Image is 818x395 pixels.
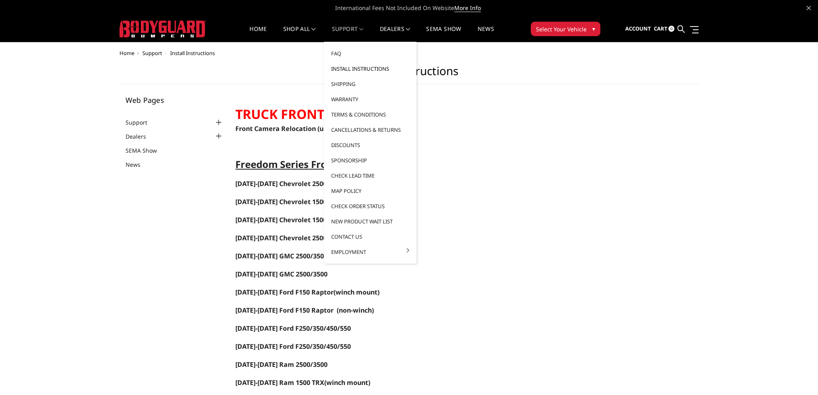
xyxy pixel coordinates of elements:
a: Shipping [327,76,413,92]
a: [DATE]-[DATE] Chevrolet 2500/3500 [235,179,344,188]
a: [DATE]-[DATE] Chevrolet 1500 [235,198,327,206]
a: Support [142,49,162,57]
a: Home [120,49,134,57]
a: [DATE]-[DATE] Ram 1500 TRX [235,379,324,387]
strong: TRUCK FRONT BUMPERS [235,105,389,123]
a: [DATE]-[DATE] Ford F150 Raptor [235,288,334,297]
a: Support [126,118,157,127]
a: [DATE]-[DATE] Ford F150 Raptor [235,307,334,314]
span: [DATE]-[DATE] Ram 1500 TRX [235,378,324,387]
h1: Install Instructions [120,64,699,84]
span: [DATE]-[DATE] GMC 2500/3500 [235,270,328,278]
a: New Product Wait List [327,214,413,229]
iframe: Chat Widget [778,356,818,395]
span: Cart [653,25,667,32]
a: [DATE]-[DATE] Chevrolet 1500 [235,215,327,224]
a: News [477,26,494,42]
a: Dealers [126,132,156,141]
a: Employment [327,244,413,260]
a: MAP Policy [327,183,413,199]
span: Account [625,25,651,32]
span: Install Instructions [170,49,215,57]
img: BODYGUARD BUMPERS [120,20,206,37]
a: shop all [283,26,316,42]
a: Support [332,26,364,42]
a: [DATE]-[DATE] GMC 2500/3500 [235,252,328,260]
a: SEMA Show [426,26,461,42]
a: Check Order Status [327,199,413,214]
a: Home [249,26,267,42]
a: News [126,160,150,169]
a: Discounts [327,137,413,153]
span: Freedom Series Fronts: [235,158,345,171]
a: Cancellations & Returns [327,122,413,137]
a: Front Camera Relocation (universal instructions) [235,124,391,133]
span: [DATE]-[DATE] Ford F150 Raptor [235,306,334,315]
a: More Info [454,4,481,12]
a: [DATE]-[DATE] GMC 2500/3500 [235,270,328,278]
a: [DATE]-[DATE] Ram 2500/3500 [235,360,328,369]
span: [DATE]-[DATE] Chevrolet 1500 [235,197,327,206]
a: Check Lead Time [327,168,413,183]
a: Warranty [327,92,413,107]
a: Account [625,18,651,40]
span: (winch mount) [324,378,370,387]
a: Sponsorship [327,153,413,168]
a: SEMA Show [126,146,167,155]
span: 0 [668,26,674,32]
span: (winch mount) [235,288,379,297]
a: [DATE]-[DATE] Chevrolet 2500/3500 [235,234,344,242]
span: Select Your Vehicle [536,25,587,33]
a: Dealers [380,26,410,42]
a: Terms & Conditions [327,107,413,122]
span: (non-winch) [337,306,374,315]
a: Cart 0 [653,18,674,40]
a: Install Instructions [327,61,413,76]
a: Contact Us [327,229,413,244]
a: FAQ [327,46,413,61]
span: ▾ [592,25,595,33]
h5: Web Pages [126,96,224,104]
button: Select Your Vehicle [531,22,600,36]
a: [DATE]-[DATE] Ford F250/350/450/550 [235,324,351,333]
span: (winch mount) [235,215,373,224]
a: [DATE]-[DATE] Ford F250/350/450/550 [235,343,351,350]
span: [DATE]-[DATE] Ford F250/350/450/550 [235,342,351,351]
